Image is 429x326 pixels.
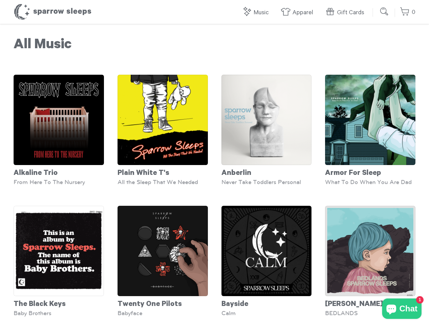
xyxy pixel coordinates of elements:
inbox-online-store-chat: Shopify online store chat [380,298,424,321]
div: From Here To The Nursery [14,179,104,185]
div: The Black Keys [14,296,104,310]
a: 0 [400,5,415,20]
a: Apparel [281,5,317,20]
a: Alkaline Trio From Here To The Nursery [14,75,104,185]
div: Alkaline Trio [14,165,104,179]
img: SparrowSleeps-PlainWhiteT_s-AllTheSleepThatWeNeeded-Cover_grande.png [118,75,208,165]
div: Baby Brothers [14,310,104,316]
div: Plain White T's [118,165,208,179]
a: Twenty One Pilots Babyface [118,206,208,316]
div: Twenty One Pilots [118,296,208,310]
div: Bayside [221,296,312,310]
div: Calm [221,310,312,316]
a: Music [242,5,272,20]
img: SS-Calm-Cover-1600x1600_grande.png [221,206,312,296]
img: SparrowSleeps-TheBlackKeys-BabyBrothers-Cover_grande.png [14,206,104,296]
a: Anberlin Never Take Toddlers Personal [221,75,312,185]
img: ArmorForSleep-WhatToDoWhenYouAreDad-Cover-SparrowSleeps_grande.png [325,75,415,165]
div: [PERSON_NAME] [325,296,415,310]
h1: Sparrow Sleeps [14,3,92,20]
div: Anberlin [221,165,312,179]
div: BEDLANDS [325,310,415,316]
img: Halsey-Bedlands-SparrowSleeps-Cover_grande.png [325,206,415,296]
div: Never Take Toddlers Personal [221,179,312,185]
a: The Black Keys Baby Brothers [14,206,104,316]
div: Babyface [118,310,208,316]
img: SS-NeverTakeToddlersPersonal-Cover-1600x1600_grande.png [221,75,312,165]
img: SS-FromHereToTheNursery-cover-1600x1600_grande.png [14,75,104,165]
img: TwentyOnePilots-Babyface-Cover-SparrowSleeps_grande.png [118,206,208,296]
div: What To Do When You Are Dad [325,179,415,185]
a: Gift Cards [325,5,368,20]
a: Bayside Calm [221,206,312,316]
div: All the Sleep That We Needed [118,179,208,185]
a: Armor For Sleep What To Do When You Are Dad [325,75,415,185]
h1: All Music [14,37,415,54]
div: Armor For Sleep [325,165,415,179]
a: Plain White T's All the Sleep That We Needed [118,75,208,185]
a: [PERSON_NAME] BEDLANDS [325,206,415,316]
input: Submit [378,5,391,18]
